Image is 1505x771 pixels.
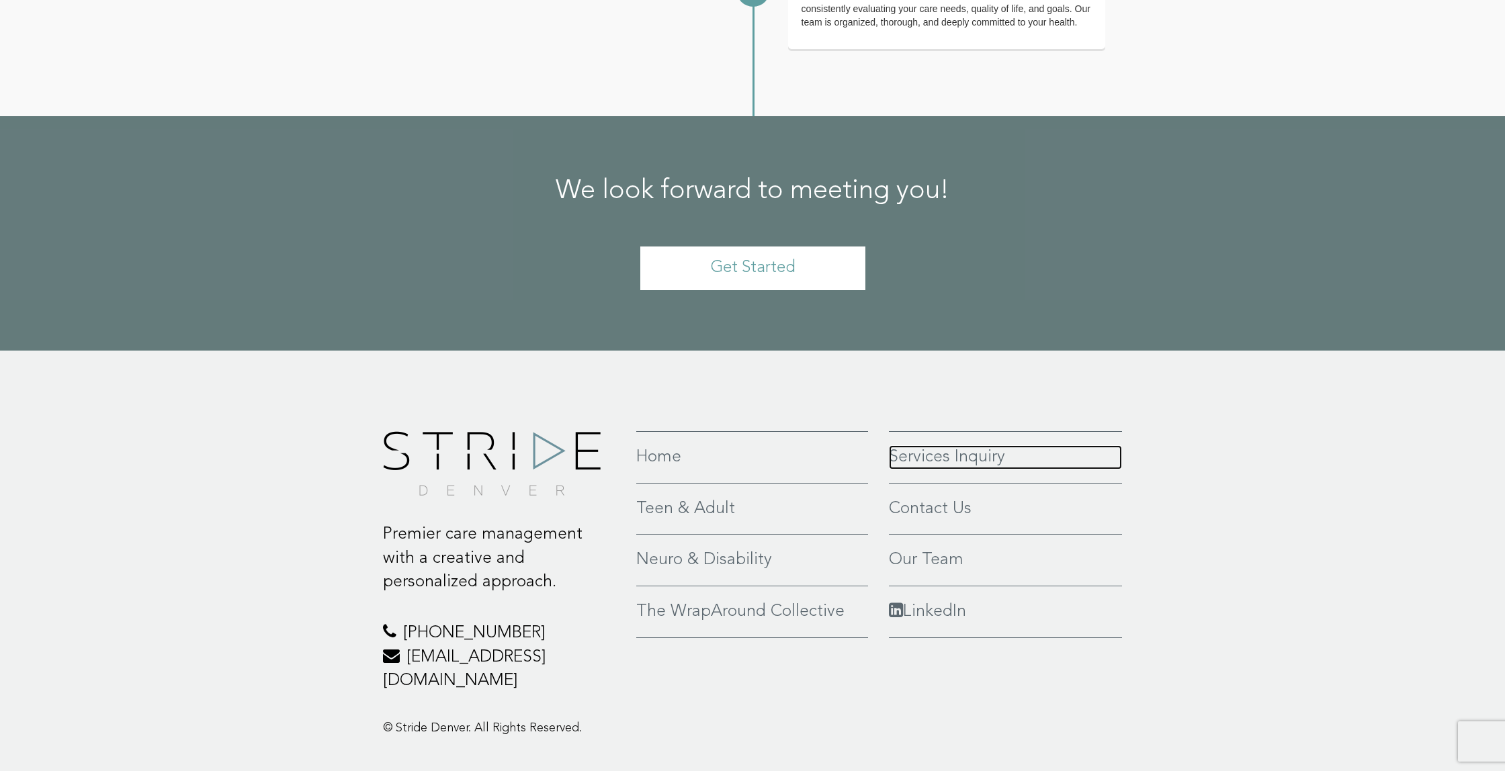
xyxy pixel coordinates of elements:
[383,722,582,734] span: © Stride Denver. All Rights Reserved.
[640,246,865,290] a: Get Started
[383,523,616,594] p: Premier care management with a creative and personalized approach.
[636,445,868,469] a: Home
[235,177,1270,206] h2: We look forward to meeting you!
[636,548,868,572] a: Neuro & Disability
[889,445,1122,469] a: Services Inquiry
[889,548,1122,572] a: Our Team
[889,497,1122,521] a: Contact Us
[383,621,616,693] p: [PHONE_NUMBER] [EMAIL_ADDRESS][DOMAIN_NAME]
[636,497,868,521] a: Teen & Adult
[383,431,601,496] img: footer-logo.png
[636,600,868,624] a: The WrapAround Collective
[889,600,1122,624] a: LinkedIn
